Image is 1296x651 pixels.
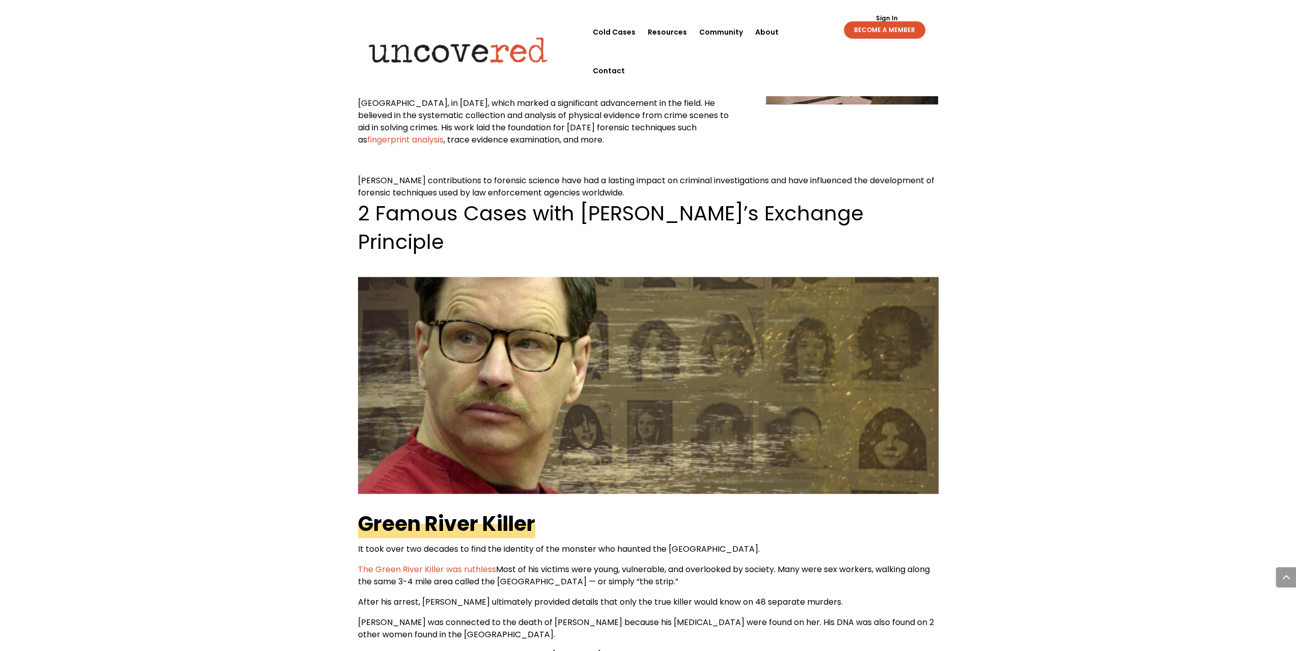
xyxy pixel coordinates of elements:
span: [PERSON_NAME] established the first police crime laboratory in [GEOGRAPHIC_DATA], [GEOGRAPHIC_DAT... [358,85,729,146]
a: Cold Cases [593,13,636,51]
span: [PERSON_NAME] was connected to the death of [PERSON_NAME] because his [MEDICAL_DATA] were found o... [358,616,934,640]
span: [PERSON_NAME] contributions to forensic science have had a lasting impact on criminal investigati... [358,175,934,199]
img: GreenRiverKillerSmall [358,277,939,494]
a: Contact [593,51,625,90]
a: Community [699,13,743,51]
span: Most of his victims were young, vulnerable, and overlooked by society. Many were sex workers, wal... [358,563,930,587]
img: Uncovered logo [360,30,556,70]
a: BECOME A MEMBER [844,21,925,39]
a: Resources [648,13,687,51]
a: Green River Killer [358,510,535,538]
span: , trace evidence examination, and more. [444,134,604,146]
span: After his arrest, [PERSON_NAME] ultimately provided details that only the true killer would know ... [358,596,843,608]
a: Sign In [870,15,903,21]
a: fingerprint analysis [367,134,444,146]
span: 2 Famous Cases with [PERSON_NAME]’s Exchange Principle [358,199,864,256]
span: It took over two decades to find the identity of the monster who haunted the [GEOGRAPHIC_DATA]. [358,543,760,555]
a: About [755,13,779,51]
a: The Green River Killer was ruthless [358,563,496,575]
